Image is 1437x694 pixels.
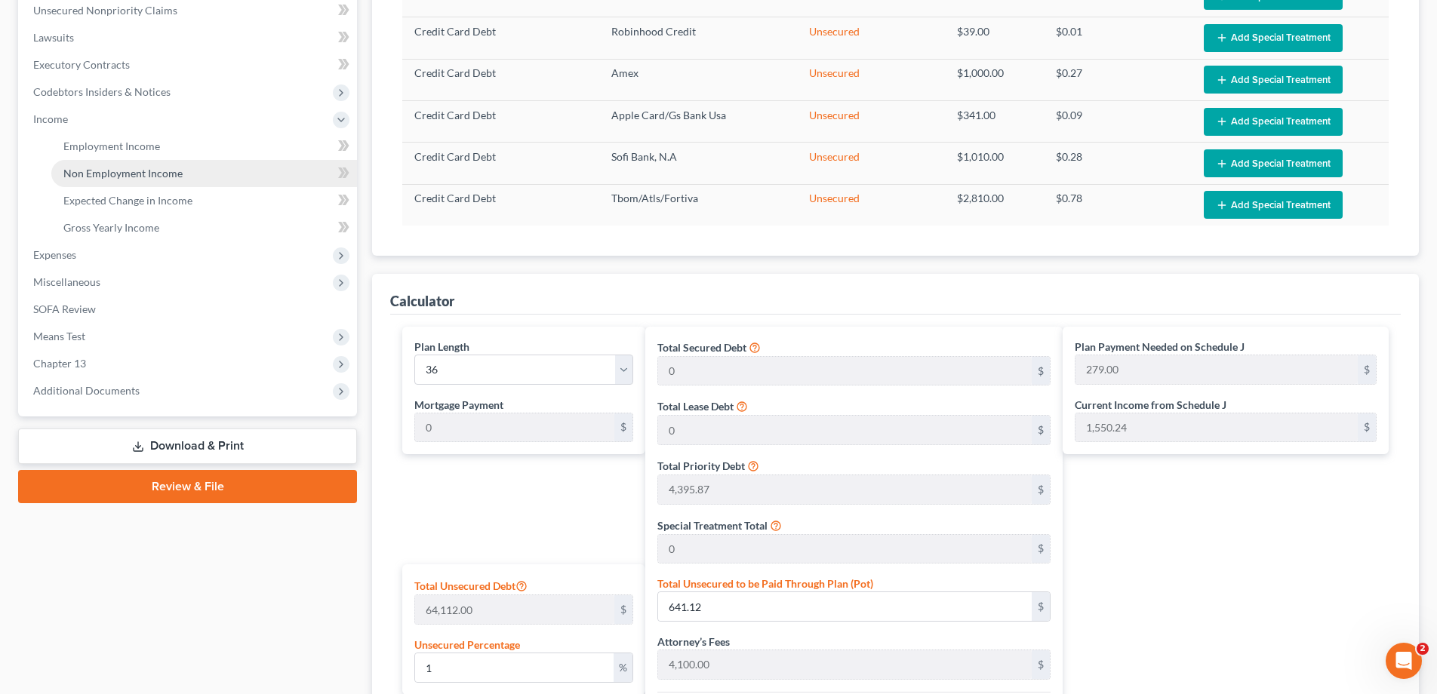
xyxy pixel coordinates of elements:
td: Unsecured [797,184,945,226]
span: Codebtors Insiders & Notices [33,85,171,98]
td: Amex [599,59,796,100]
span: Income [33,112,68,125]
div: $ [1032,357,1050,385]
a: Gross Yearly Income [51,214,357,241]
a: Non Employment Income [51,160,357,187]
td: Apple Card/Gs Bank Usa [599,100,796,142]
a: Review & File [18,470,357,503]
td: $1,010.00 [945,143,1044,184]
button: Add Special Treatment [1204,191,1343,219]
td: $1,000.00 [945,59,1044,100]
span: Non Employment Income [63,167,183,180]
button: Add Special Treatment [1204,108,1343,136]
span: SOFA Review [33,302,96,315]
span: Employment Income [63,140,160,152]
button: Add Special Treatment [1204,24,1343,52]
td: $341.00 [945,100,1044,142]
td: $2,810.00 [945,184,1044,226]
td: Unsecured [797,59,945,100]
a: Employment Income [51,133,357,160]
input: 0.00 [658,475,1032,504]
span: 2 [1417,643,1429,655]
label: Attorney’s Fees [657,634,730,649]
span: Gross Yearly Income [63,221,159,234]
label: Plan Length [414,339,469,355]
button: Add Special Treatment [1204,66,1343,94]
div: $ [1032,650,1050,679]
input: 0.00 [415,413,614,442]
label: Special Treatment Total [657,517,768,533]
button: Add Special Treatment [1204,149,1343,177]
input: 0.00 [658,535,1032,563]
a: Download & Print [18,428,357,464]
label: Current Income from Schedule J [1075,397,1226,413]
label: Total Priority Debt [657,458,745,474]
label: Mortgage Payment [414,397,503,413]
span: Unsecured Nonpriority Claims [33,4,177,17]
input: 0.00 [415,653,614,682]
div: $ [1032,416,1050,444]
td: $0.01 [1044,17,1192,59]
iframe: Intercom live chat [1386,643,1422,679]
label: Total Unsecured Debt [414,576,528,594]
span: Executory Contracts [33,58,130,71]
td: Credit Card Debt [402,17,599,59]
span: Chapter 13 [33,357,86,370]
label: Total Lease Debt [657,398,734,414]
div: $ [614,413,632,442]
div: Calculator [390,292,454,310]
span: Miscellaneous [33,275,100,288]
td: Robinhood Credit [599,17,796,59]
label: Total Secured Debt [657,339,746,355]
div: $ [1032,535,1050,563]
input: 0.00 [658,592,1032,621]
span: Expected Change in Income [63,194,192,207]
td: $0.78 [1044,184,1192,226]
a: SOFA Review [21,296,357,323]
td: Credit Card Debt [402,184,599,226]
div: $ [1358,355,1376,384]
td: Credit Card Debt [402,143,599,184]
a: Lawsuits [21,24,357,51]
td: $0.27 [1044,59,1192,100]
td: Credit Card Debt [402,59,599,100]
td: $0.09 [1044,100,1192,142]
span: Additional Documents [33,384,140,397]
a: Expected Change in Income [51,187,357,214]
label: Unsecured Percentage [414,637,520,653]
div: $ [1032,592,1050,621]
input: 0.00 [658,357,1032,385]
input: 0.00 [658,416,1032,444]
td: Unsecured [797,143,945,184]
td: $0.28 [1044,143,1192,184]
div: % [614,653,632,682]
input: 0.00 [1075,413,1358,442]
td: Credit Card Debt [402,100,599,142]
input: 0.00 [415,595,614,624]
td: $39.00 [945,17,1044,59]
span: Lawsuits [33,31,74,44]
label: Total Unsecured to be Paid Through Plan (Pot) [657,576,873,591]
span: Expenses [33,248,76,261]
input: 0.00 [1075,355,1358,384]
div: $ [614,595,632,624]
td: Sofi Bank, N.A [599,143,796,184]
div: $ [1032,475,1050,504]
td: Unsecured [797,100,945,142]
div: $ [1358,413,1376,442]
td: Unsecured [797,17,945,59]
td: Tbom/Atls/Fortiva [599,184,796,226]
a: Executory Contracts [21,51,357,78]
input: 0.00 [658,650,1032,679]
span: Means Test [33,330,85,342]
label: Plan Payment Needed on Schedule J [1075,339,1245,355]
